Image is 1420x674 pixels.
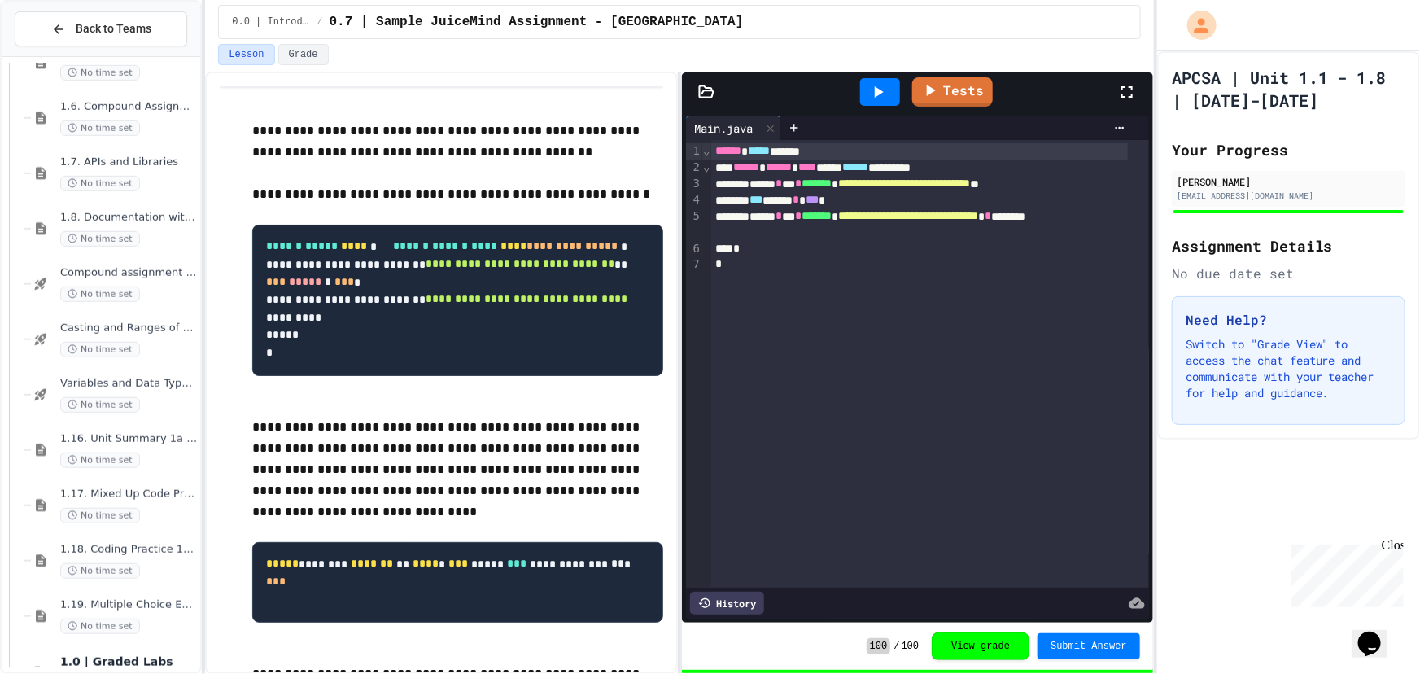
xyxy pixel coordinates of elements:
button: Lesson [218,44,274,65]
span: No time set [60,508,140,523]
div: 2 [686,160,702,176]
h2: Assignment Details [1172,234,1405,257]
div: 4 [686,192,702,208]
span: 1.16. Unit Summary 1a (1.1-1.6) [60,432,197,446]
p: Switch to "Grade View" to access the chat feature and communicate with your teacher for help and ... [1186,336,1392,401]
span: 1.18. Coding Practice 1a (1.1-1.6) [60,543,197,557]
iframe: chat widget [1352,609,1404,658]
button: View grade [932,632,1029,660]
span: No time set [60,176,140,191]
span: No time set [60,342,140,357]
span: 1.17. Mixed Up Code Practice 1.1-1.6 [60,488,197,501]
span: No time set [60,287,140,302]
span: Casting and Ranges of variables - Quiz [60,322,197,335]
h3: Need Help? [1186,310,1392,330]
span: 100 [867,638,891,654]
span: Fold line [702,160,710,173]
span: 0.7 | Sample JuiceMind Assignment - Java [330,12,744,32]
span: Back to Teams [76,20,151,37]
span: 0.0 | Introduction to APCSA [232,15,310,28]
span: Compound assignment operators - Quiz [60,266,197,280]
span: 100 [902,640,920,653]
div: Main.java [686,116,781,140]
div: 3 [686,176,702,192]
span: 1.0 | Graded Labs [60,654,197,669]
button: Grade [278,44,329,65]
span: / [317,15,322,28]
div: 6 [686,241,702,257]
span: No time set [60,453,140,468]
span: No time set [60,397,140,413]
span: No time set [60,231,140,247]
h2: Your Progress [1172,138,1405,161]
h1: APCSA | Unit 1.1 - 1.8 | [DATE]-[DATE] [1172,66,1405,112]
span: Variables and Data Types - Quiz [60,377,197,391]
iframe: chat widget [1285,538,1404,607]
span: No time set [60,619,140,634]
span: Fold line [702,144,710,157]
div: [PERSON_NAME] [1177,174,1400,189]
div: Chat with us now!Close [7,7,112,103]
span: 1.6. Compound Assignment Operators [60,100,197,114]
span: 1.8. Documentation with Comments and Preconditions [60,211,197,225]
div: 7 [686,256,702,273]
div: [EMAIL_ADDRESS][DOMAIN_NAME] [1177,190,1400,202]
span: No time set [60,65,140,81]
div: No due date set [1172,264,1405,283]
span: / [894,640,899,653]
div: 5 [686,208,702,241]
a: Tests [912,77,993,107]
button: Back to Teams [15,11,187,46]
button: Submit Answer [1038,633,1140,659]
span: 1.7. APIs and Libraries [60,155,197,169]
span: No time set [60,120,140,136]
div: 1 [686,143,702,160]
div: Main.java [686,120,761,137]
div: My Account [1170,7,1221,44]
span: 1.19. Multiple Choice Exercises for Unit 1a (1.1-1.6) [60,598,197,612]
div: History [690,592,764,615]
span: No time set [60,563,140,579]
span: Submit Answer [1051,640,1127,653]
